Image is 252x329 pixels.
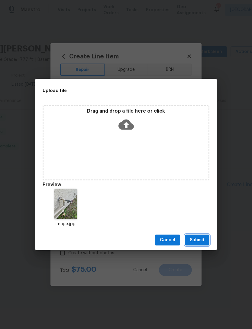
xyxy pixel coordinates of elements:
[43,221,89,227] p: image.jpg
[155,235,180,246] button: Cancel
[160,236,175,244] span: Cancel
[185,235,209,246] button: Submit
[54,189,77,219] img: 9k=
[44,108,208,114] p: Drag and drop a file here or click
[43,87,182,94] h2: Upload file
[190,236,205,244] span: Submit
